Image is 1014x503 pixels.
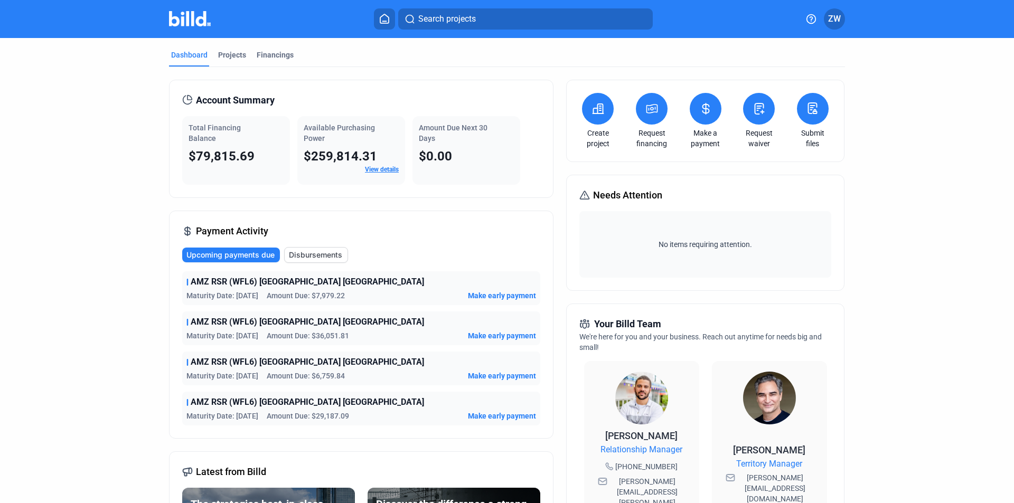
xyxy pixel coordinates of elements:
[615,461,678,472] span: [PHONE_NUMBER]
[267,411,349,421] span: Amount Due: $29,187.09
[605,430,678,441] span: [PERSON_NAME]
[579,333,822,352] span: We're here for you and your business. Reach out anytime for needs big and small!
[740,128,777,149] a: Request waiver
[828,13,841,25] span: ZW
[191,356,424,368] span: AMZ RSR (WFL6) [GEOGRAPHIC_DATA] [GEOGRAPHIC_DATA]
[579,128,616,149] a: Create project
[186,371,258,381] span: Maturity Date: [DATE]
[191,316,424,328] span: AMZ RSR (WFL6) [GEOGRAPHIC_DATA] [GEOGRAPHIC_DATA]
[687,128,724,149] a: Make a payment
[743,372,796,424] img: Territory Manager
[633,128,670,149] a: Request financing
[186,250,275,260] span: Upcoming payments due
[186,330,258,341] span: Maturity Date: [DATE]
[468,290,536,301] button: Make early payment
[419,149,452,164] span: $0.00
[794,128,831,149] a: Submit files
[171,50,208,60] div: Dashboard
[189,124,241,143] span: Total Financing Balance
[196,93,275,108] span: Account Summary
[419,124,487,143] span: Amount Due Next 30 Days
[191,396,424,409] span: AMZ RSR (WFL6) [GEOGRAPHIC_DATA] [GEOGRAPHIC_DATA]
[257,50,294,60] div: Financings
[398,8,653,30] button: Search projects
[736,458,802,470] span: Territory Manager
[196,464,266,479] span: Latest from Billd
[593,188,662,203] span: Needs Attention
[191,276,424,288] span: AMZ RSR (WFL6) [GEOGRAPHIC_DATA] [GEOGRAPHIC_DATA]
[267,290,345,301] span: Amount Due: $7,979.22
[600,443,682,456] span: Relationship Manager
[267,371,345,381] span: Amount Due: $6,759.84
[304,149,377,164] span: $259,814.31
[584,239,827,250] span: No items requiring attention.
[267,330,349,341] span: Amount Due: $36,051.81
[182,248,280,262] button: Upcoming payments due
[218,50,246,60] div: Projects
[189,149,255,164] span: $79,815.69
[468,371,536,381] button: Make early payment
[824,8,845,30] button: ZW
[365,166,399,173] a: View details
[186,290,258,301] span: Maturity Date: [DATE]
[594,317,661,331] span: Your Billd Team
[468,411,536,421] button: Make early payment
[169,11,211,26] img: Billd Company Logo
[186,411,258,421] span: Maturity Date: [DATE]
[468,330,536,341] button: Make early payment
[615,372,668,424] img: Relationship Manager
[289,250,342,260] span: Disbursements
[284,247,348,263] button: Disbursements
[418,13,476,25] span: Search projects
[733,444,805,455] span: [PERSON_NAME]
[304,124,375,143] span: Available Purchasing Power
[196,224,268,239] span: Payment Activity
